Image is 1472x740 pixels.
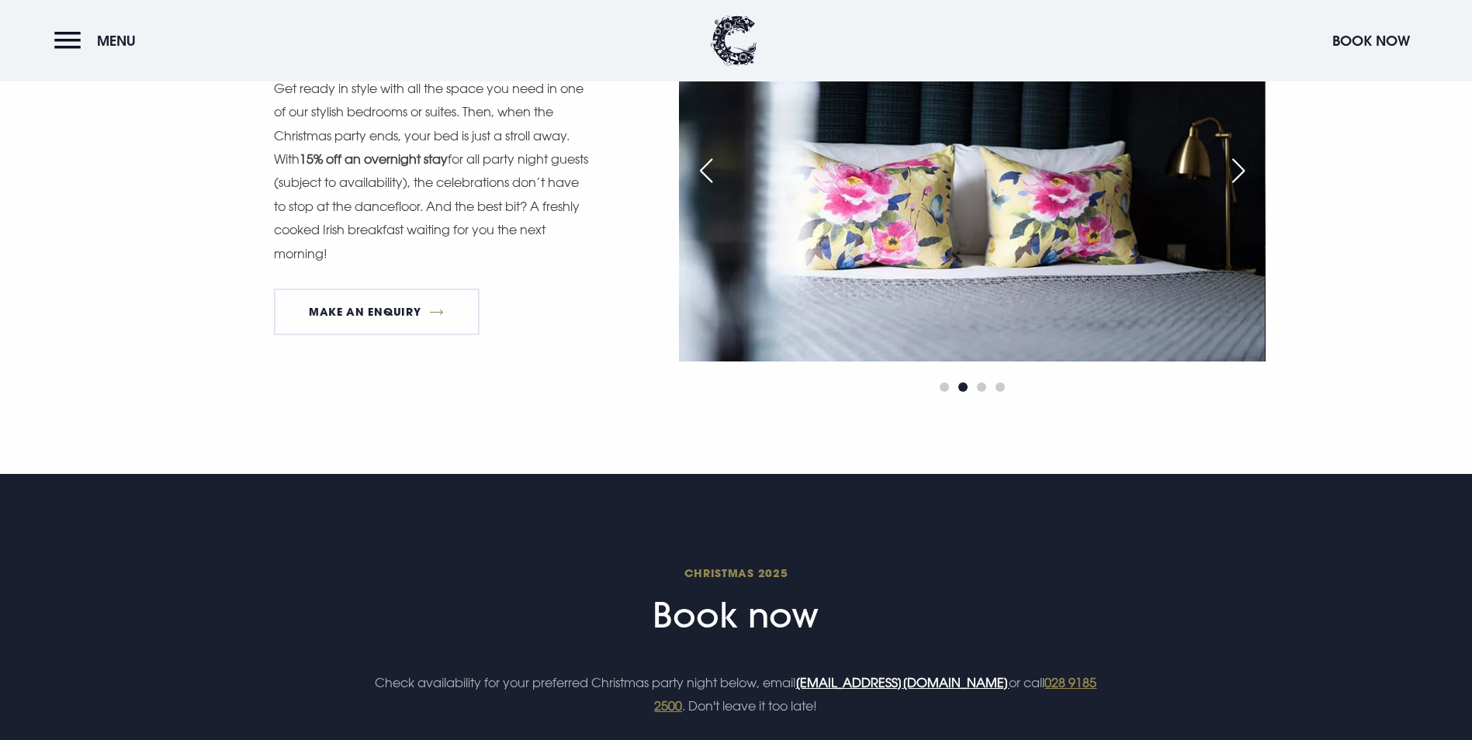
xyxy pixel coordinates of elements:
span: Menu [97,32,136,50]
strong: 15% off an overnight stay [300,151,448,167]
span: Go to slide 4 [996,382,1005,392]
span: Go to slide 3 [977,382,986,392]
a: MAKE AN ENQUIRY [274,289,480,335]
span: Christmas 2025 [366,565,1105,580]
a: [EMAIL_ADDRESS][DOMAIN_NAME] [795,675,1009,690]
p: Get ready in style with all the space you need in one of our stylish bedrooms or suites. Then, wh... [274,77,592,265]
img: Clandeboye Lodge [711,16,757,66]
div: Previous slide [687,154,726,188]
p: Check availability for your preferred Christmas party night below, email or call . Don't leave it... [366,671,1105,718]
button: Book Now [1325,24,1418,57]
span: Go to slide 1 [940,382,949,392]
span: Go to slide 2 [958,382,968,392]
h2: Book now [366,565,1105,636]
div: Next slide [1219,154,1258,188]
button: Menu [54,24,144,57]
